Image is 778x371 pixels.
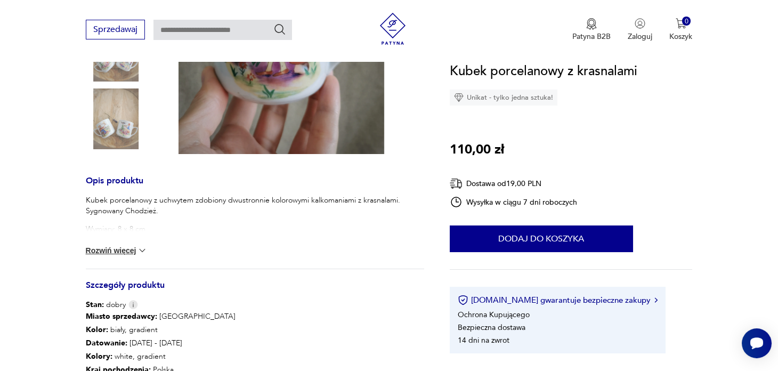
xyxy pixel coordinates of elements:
button: [DOMAIN_NAME] gwarantuje bezpieczne zakupy [458,295,658,305]
img: Patyna - sklep z meblami i dekoracjami vintage [377,13,409,45]
div: Unikat - tylko jedna sztuka! [450,90,557,106]
img: Info icon [128,300,138,309]
div: 0 [682,17,691,26]
a: Sprzedawaj [86,27,145,34]
button: Zaloguj [628,18,652,42]
p: white, gradient [86,350,424,364]
p: [GEOGRAPHIC_DATA] [86,310,424,324]
li: 14 dni na zwrot [458,335,509,345]
p: [DATE] - [DATE] [86,337,424,350]
b: Miasto sprzedawcy : [86,311,157,321]
li: Bezpieczna dostawa [458,322,525,333]
li: Ochrona Kupującego [458,310,530,320]
button: Dodaj do koszyka [450,225,633,252]
b: Stan: [86,300,104,310]
p: Zaloguj [628,31,652,42]
div: Dostawa od 19,00 PLN [450,177,578,190]
button: Patyna B2B [572,18,611,42]
h3: Opis produktu [86,178,424,195]
img: Ikona strzałki w prawo [654,297,658,303]
img: Zdjęcie produktu Kubek porcelanowy z krasnalami [86,88,147,149]
button: 0Koszyk [669,18,692,42]
p: Koszyk [669,31,692,42]
b: Datowanie : [86,338,127,348]
span: dobry [86,300,126,310]
p: Kubek porcelanowy z uchwytem zdobiony dwustronnie kolorowymi kalkomaniami z krasnalami. Sygnowany... [86,195,400,216]
b: Kolory : [86,351,112,361]
button: Sprzedawaj [86,20,145,39]
img: chevron down [137,245,148,256]
h3: Szczegóły produktu [86,282,424,300]
img: Ikonka użytkownika [635,18,645,29]
img: Ikona medalu [586,18,597,30]
b: Kolor: [86,325,108,335]
button: Rozwiń więcej [86,245,148,256]
iframe: Smartsupp widget button [742,328,772,358]
a: Ikona medaluPatyna B2B [572,18,611,42]
img: Ikona dostawy [450,177,463,190]
p: 110,00 zł [450,140,504,160]
img: Ikona certyfikatu [458,295,468,305]
p: Patyna B2B [572,31,611,42]
h1: Kubek porcelanowy z krasnalami [450,61,637,82]
img: Ikona diamentu [454,93,464,102]
div: Wysyłka w ciągu 7 dni roboczych [450,196,578,208]
p: biały, gradient [86,324,424,337]
img: Ikona koszyka [676,18,686,29]
button: Szukaj [273,23,286,36]
p: Wymiary: 8 x 8 cm [86,224,400,235]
